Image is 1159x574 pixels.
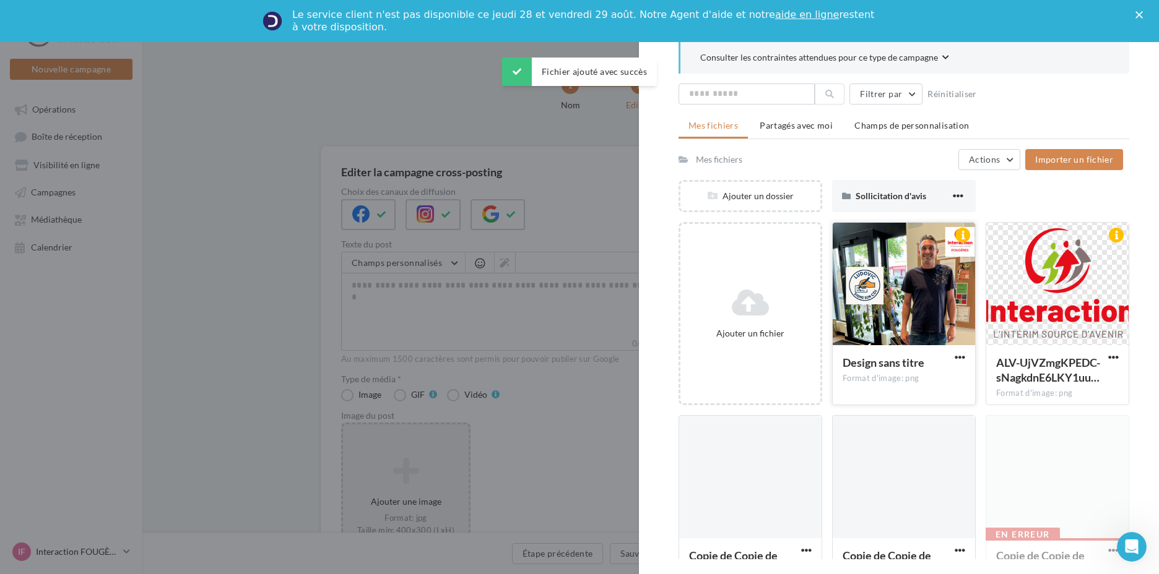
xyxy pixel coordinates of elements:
[1117,532,1147,562] iframe: Intercom live chat
[996,388,1119,399] div: Format d'image: png
[696,153,742,166] div: Mes fichiers
[700,51,938,64] span: Consulter les contraintes attendues pour ce type de campagne
[843,356,924,369] span: Design sans titre
[775,9,839,20] a: aide en ligne
[958,149,1020,170] button: Actions
[760,120,833,131] span: Partagés avec moi
[700,51,949,66] button: Consulter les contraintes attendues pour ce type de campagne
[854,120,969,131] span: Champs de personnalisation
[1035,154,1113,165] span: Importer un fichier
[996,356,1100,384] span: ALV-UjVZmgKPEDC-sNagkdnE6LKY1uutfvojB6MEArK7vL3Cn8o0gupF
[922,87,982,101] button: Réinitialiser
[502,58,657,86] div: Fichier ajouté avec succès
[969,154,1000,165] span: Actions
[843,373,965,384] div: Format d'image: png
[856,191,926,201] span: Sollicitation d'avis
[263,11,282,31] img: Profile image for Service-Client
[680,190,820,202] div: Ajouter un dossier
[688,120,738,131] span: Mes fichiers
[1135,11,1148,19] div: Fermer
[292,9,877,33] div: Le service client n'est pas disponible ce jeudi 28 et vendredi 29 août. Notre Agent d'aide et not...
[685,327,815,340] div: Ajouter un fichier
[849,84,922,105] button: Filtrer par
[1025,149,1123,170] button: Importer un fichier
